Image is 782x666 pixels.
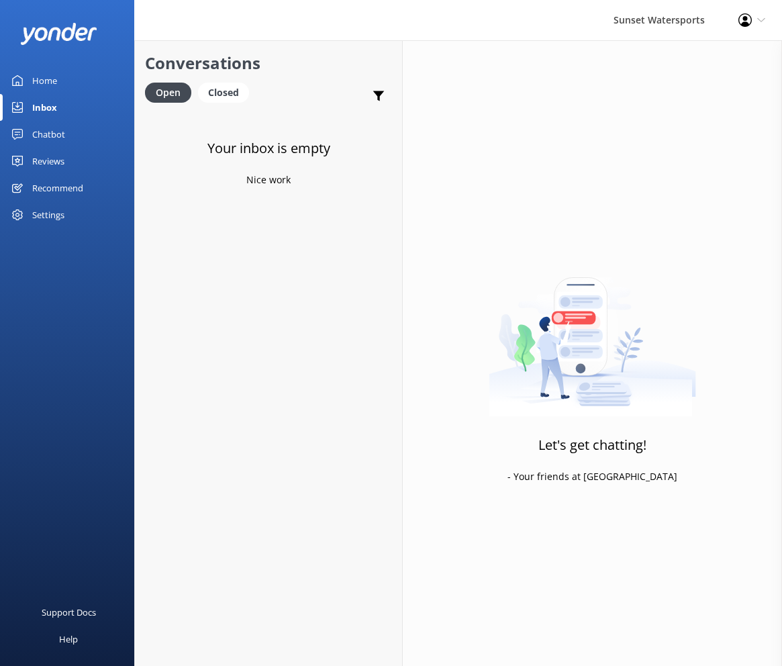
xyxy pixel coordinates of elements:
[489,249,696,417] img: artwork of a man stealing a conversation from at giant smartphone
[20,23,97,45] img: yonder-white-logo.png
[198,85,256,99] a: Closed
[145,85,198,99] a: Open
[32,94,57,121] div: Inbox
[145,83,191,103] div: Open
[32,67,57,94] div: Home
[198,83,249,103] div: Closed
[246,173,291,187] p: Nice work
[59,626,78,653] div: Help
[42,599,96,626] div: Support Docs
[32,121,65,148] div: Chatbot
[32,201,64,228] div: Settings
[207,138,330,159] h3: Your inbox is empty
[507,469,677,484] p: - Your friends at [GEOGRAPHIC_DATA]
[538,434,646,456] h3: Let's get chatting!
[32,175,83,201] div: Recommend
[32,148,64,175] div: Reviews
[145,50,392,76] h2: Conversations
